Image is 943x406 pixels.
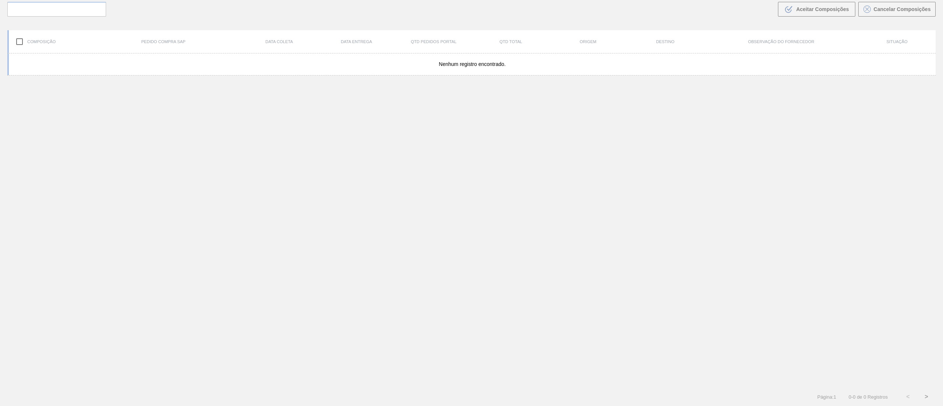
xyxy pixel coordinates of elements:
[874,6,931,12] span: Cancelar Composições
[858,2,936,17] button: Cancelar Composições
[472,39,550,44] div: Qtd Total
[627,39,704,44] div: Destino
[778,2,855,17] button: Aceitar Composições
[439,61,505,67] span: Nenhum registro encontrado.
[917,388,936,406] button: >
[86,39,241,44] div: Pedido Compra SAP
[817,394,836,400] span: Página : 1
[241,39,318,44] div: Data coleta
[550,39,627,44] div: Origem
[858,39,936,44] div: Situação
[704,39,858,44] div: Observação do Fornecedor
[847,394,888,400] span: 0 - 0 de 0 Registros
[796,6,849,12] span: Aceitar Composições
[899,388,917,406] button: <
[395,39,472,44] div: Qtd Pedidos Portal
[318,39,395,44] div: Data entrega
[9,34,86,49] div: Composição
